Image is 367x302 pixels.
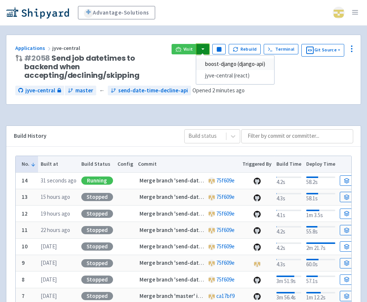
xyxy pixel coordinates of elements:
[115,156,136,172] th: Config
[264,44,298,54] a: Terminal
[25,86,55,95] span: jyve-central
[108,86,191,96] a: send-date-time-decline-api
[340,225,353,235] a: Build Details
[229,44,261,54] button: Rebuild
[75,86,93,95] span: master
[41,177,76,184] time: 31 seconds ago
[22,226,28,233] b: 11
[276,225,301,236] div: 4.2s
[22,243,28,250] b: 10
[118,86,188,95] span: send-date-time-decline-api
[41,276,57,283] time: [DATE]
[81,226,113,234] div: Stopped
[340,175,353,186] a: Build Details
[6,7,69,19] img: Shipyard logo
[78,6,155,19] a: Advantage-Solutions
[216,276,235,283] a: 75f609e
[22,160,36,168] button: No.
[52,45,81,51] span: jyve-central
[306,208,335,220] div: 1m 3.5s
[306,225,335,236] div: 55.8s
[340,274,353,285] a: Build Details
[306,191,335,203] div: 58.1s
[306,274,335,286] div: 57.1s
[81,177,113,185] div: Running
[41,210,70,217] time: 19 hours ago
[216,177,235,184] a: 75f609e
[81,242,113,251] div: Stopped
[241,129,353,143] input: Filter by commit or committer...
[216,210,235,217] a: 75f609e
[304,156,338,172] th: Deploy Time
[340,258,353,268] a: Build Details
[41,226,70,233] time: 22 hours ago
[22,292,25,299] b: 7
[22,177,28,184] b: 14
[216,226,235,233] a: 75f609e
[81,259,113,267] div: Stopped
[79,156,115,172] th: Build Status
[14,132,172,140] div: Build History
[41,243,57,250] time: [DATE]
[306,257,335,269] div: 60.0s
[81,292,113,300] div: Stopped
[274,156,304,172] th: Build Time
[216,193,235,200] a: 75f609e
[212,44,226,54] button: Pause
[276,208,301,220] div: 4.1s
[41,259,57,266] time: [DATE]
[24,54,166,80] span: Send job datetimes to backend when accepting/declining/skipping
[306,241,335,252] div: 2m 21.7s
[81,210,113,218] div: Stopped
[196,70,274,82] a: jyve-central (react)
[212,87,245,94] time: 2 minutes ago
[216,243,235,250] a: 75f609e
[15,45,52,51] a: Applications
[216,292,235,299] a: ca17bf9
[340,241,353,252] a: Build Details
[81,276,113,284] div: Stopped
[38,156,79,172] th: Built at
[276,175,301,187] div: 4.2s
[99,86,105,95] span: ←
[276,290,301,302] div: 3m 56.4s
[276,191,301,203] div: 4.3s
[172,44,197,54] a: Visit
[340,291,353,301] a: Build Details
[139,292,277,299] strong: Merge branch 'master' into send-date-time-decline-api
[276,274,301,286] div: 3m 51.9s
[65,86,96,96] a: master
[81,193,113,201] div: Stopped
[192,87,245,94] span: Opened
[276,257,301,269] div: 4.3s
[41,193,70,200] time: 15 hours ago
[306,175,335,187] div: 58.2s
[136,156,240,172] th: Commit
[41,292,57,299] time: [DATE]
[276,241,301,252] div: 4.2s
[340,209,353,219] a: Build Details
[240,156,274,172] th: Triggered By
[22,276,25,283] b: 8
[340,192,353,202] a: Build Details
[15,86,64,96] a: jyve-central
[183,46,193,52] span: Visit
[22,193,28,200] b: 13
[196,58,274,70] a: boost-django (django-api)
[306,290,335,302] div: 1m 12.2s
[22,259,25,266] b: 9
[24,53,50,63] a: #2058
[301,44,344,57] button: Git Source
[22,210,28,217] b: 12
[216,259,235,266] a: 75f609e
